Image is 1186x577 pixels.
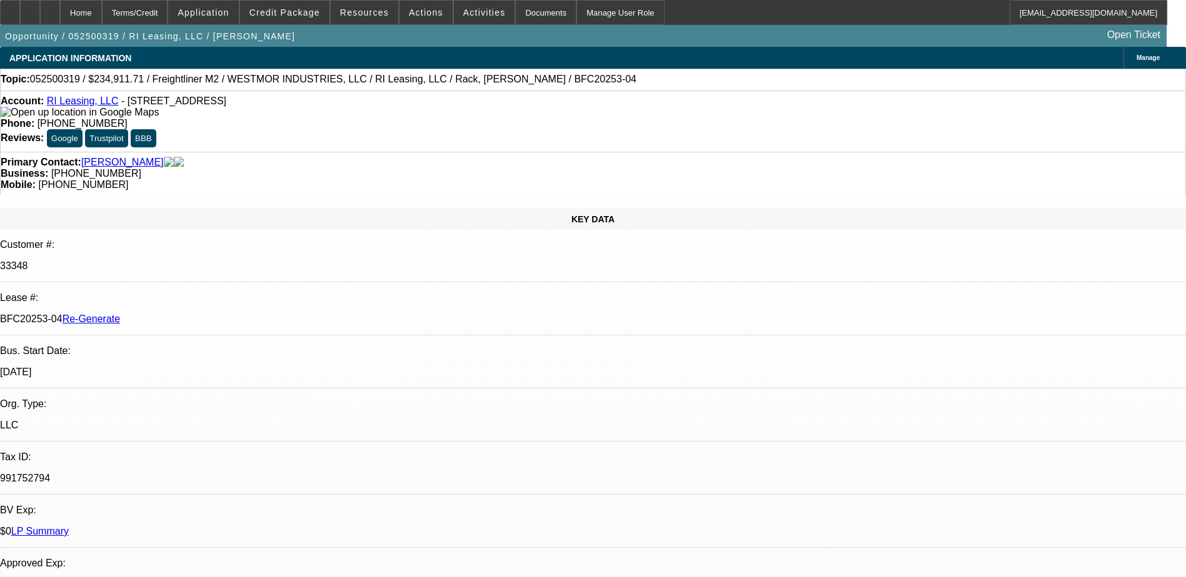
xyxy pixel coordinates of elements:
strong: Primary Contact: [1,157,81,168]
button: Credit Package [240,1,329,24]
strong: Account: [1,96,44,106]
button: Google [47,129,83,147]
a: View Google Maps [1,107,159,117]
strong: Mobile: [1,179,36,190]
strong: Topic: [1,74,30,85]
strong: Business: [1,168,48,179]
a: Open Ticket [1102,24,1165,46]
span: [PHONE_NUMBER] [51,168,141,179]
a: RI Leasing, LLC [47,96,119,106]
a: Re-Generate [63,313,121,324]
span: KEY DATA [571,214,615,224]
button: BBB [131,129,156,147]
span: Credit Package [249,7,320,17]
span: Manage [1137,54,1160,61]
span: [PHONE_NUMBER] [38,118,128,129]
button: Application [168,1,238,24]
span: Activities [463,7,506,17]
button: Activities [454,1,515,24]
strong: Reviews: [1,132,44,143]
img: Open up location in Google Maps [1,107,159,118]
span: Application [178,7,229,17]
span: 052500319 / $234,911.71 / Freightliner M2 / WESTMOR INDUSTRIES, LLC / RI Leasing, LLC / Rack, [PE... [30,74,636,85]
span: Resources [340,7,389,17]
button: Trustpilot [85,129,128,147]
span: APPLICATION INFORMATION [9,53,131,63]
span: Actions [409,7,443,17]
img: linkedin-icon.png [174,157,184,168]
a: [PERSON_NAME] [81,157,164,168]
span: Opportunity / 052500319 / RI Leasing, LLC / [PERSON_NAME] [5,31,295,41]
a: LP Summary [11,526,69,536]
span: - [STREET_ADDRESS] [121,96,226,106]
strong: Phone: [1,118,34,129]
button: Actions [400,1,453,24]
span: [PHONE_NUMBER] [38,179,128,190]
button: Resources [331,1,398,24]
img: facebook-icon.png [164,157,174,168]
